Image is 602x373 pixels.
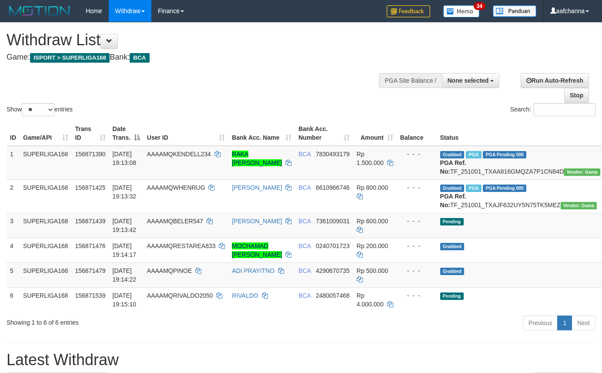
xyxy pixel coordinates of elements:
td: 4 [7,238,20,262]
span: BCA [298,292,311,299]
span: Grabbed [440,151,465,158]
span: AAAAMQBELER547 [147,218,203,225]
td: SUPERLIGA168 [20,238,72,262]
span: 34 [474,2,485,10]
span: Pending [440,218,464,225]
span: None selected [448,77,489,84]
td: 3 [7,213,20,238]
span: BCA [298,218,311,225]
span: [DATE] 19:13:42 [113,218,137,233]
span: Rp 1.500.000 [357,151,384,166]
span: Copy 0240701723 to clipboard [316,242,350,249]
span: AAAAMQWHENRUG [147,184,205,191]
span: Copy 6610966746 to clipboard [316,184,350,191]
th: User ID: activate to sort column ascending [144,121,228,146]
h4: Game: Bank: [7,53,393,62]
a: RAKA [PERSON_NAME] [232,151,282,166]
span: AAAAMQRIVALDO2050 [147,292,213,299]
th: Date Trans.: activate to sort column descending [109,121,144,146]
span: Grabbed [440,243,465,250]
td: 2 [7,179,20,213]
td: SUPERLIGA168 [20,179,72,213]
td: 1 [7,146,20,180]
span: BCA [298,184,311,191]
span: 156871479 [75,267,106,274]
span: Copy 7361009031 to clipboard [316,218,350,225]
span: Grabbed [440,185,465,192]
span: [DATE] 19:15:10 [113,292,137,308]
div: Showing 1 to 6 of 6 entries [7,315,244,327]
span: 156871439 [75,218,106,225]
span: PGA Pending [483,185,526,192]
th: Bank Acc. Name: activate to sort column ascending [228,121,295,146]
label: Show entries [7,103,73,116]
td: SUPERLIGA168 [20,146,72,180]
div: - - - [400,217,433,225]
td: SUPERLIGA168 [20,262,72,287]
span: Copy 4290670735 to clipboard [316,267,350,274]
th: Amount: activate to sort column ascending [353,121,397,146]
span: 156871539 [75,292,106,299]
th: Trans ID: activate to sort column ascending [72,121,109,146]
span: [DATE] 19:14:17 [113,242,137,258]
td: 6 [7,287,20,312]
th: ID [7,121,20,146]
span: Rp 200.000 [357,242,388,249]
span: Vendor URL: https://trx31.1velocity.biz [561,202,597,209]
span: Marked by aafsoycanthlai [466,151,481,158]
b: PGA Ref. No: [440,193,466,208]
select: Showentries [22,103,54,116]
span: 156871390 [75,151,106,158]
a: RIVALDO [232,292,258,299]
span: ISPORT > SUPERLIGA168 [30,53,110,63]
div: PGA Site Balance / [379,73,441,88]
img: MOTION_logo.png [7,4,73,17]
span: BCA [130,53,149,63]
b: PGA Ref. No: [440,159,466,175]
span: Rp 800.000 [357,184,388,191]
td: SUPERLIGA168 [20,213,72,238]
div: - - - [400,183,433,192]
span: 156871476 [75,242,106,249]
img: Button%20Memo.svg [443,5,480,17]
th: Bank Acc. Number: activate to sort column ascending [295,121,353,146]
h1: Latest Withdraw [7,351,595,369]
span: AAAAMQKENDELL234 [147,151,211,158]
a: [PERSON_NAME] [232,184,282,191]
span: [DATE] 19:13:32 [113,184,137,200]
button: None selected [442,73,500,88]
td: 5 [7,262,20,287]
span: Copy 2480057468 to clipboard [316,292,350,299]
img: Feedback.jpg [387,5,430,17]
a: ADI PRAYITNO [232,267,274,274]
span: Rp 600.000 [357,218,388,225]
span: BCA [298,242,311,249]
div: - - - [400,266,433,275]
span: Pending [440,292,464,300]
div: - - - [400,150,433,158]
span: BCA [298,267,311,274]
img: panduan.png [493,5,536,17]
span: Rp 4.000.000 [357,292,384,308]
label: Search: [510,103,595,116]
a: Previous [523,316,558,330]
a: Stop [564,88,589,103]
h1: Withdraw List [7,31,393,49]
td: SUPERLIGA168 [20,287,72,312]
a: Run Auto-Refresh [521,73,589,88]
span: Grabbed [440,268,465,275]
span: Rp 500.000 [357,267,388,274]
div: - - - [400,291,433,300]
span: [DATE] 19:13:08 [113,151,137,166]
span: AAAAMQRESTAREA833 [147,242,216,249]
span: PGA Pending [483,151,526,158]
span: Copy 7830493179 to clipboard [316,151,350,158]
span: [DATE] 19:14:22 [113,267,137,283]
a: 1 [557,316,572,330]
span: Marked by aafsoycanthlai [466,185,481,192]
span: 156871425 [75,184,106,191]
a: MOCHAMAD [PERSON_NAME] [232,242,282,258]
th: Balance [397,121,437,146]
span: Vendor URL: https://trx31.1velocity.biz [564,168,600,176]
th: Game/API: activate to sort column ascending [20,121,72,146]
